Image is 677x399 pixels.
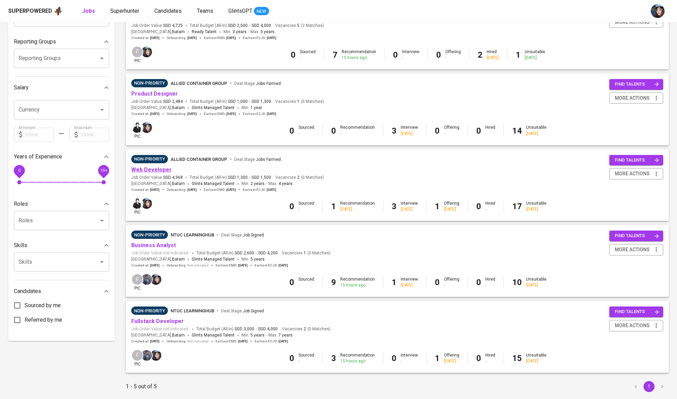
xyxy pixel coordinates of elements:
span: - [266,181,267,187]
a: Superpoweredapp logo [8,6,63,16]
span: Total Budget (All-In) [190,175,271,181]
div: F [131,273,143,285]
span: Earliest ECJD : [243,111,276,116]
span: Referred by me [25,316,62,324]
b: 9 [331,278,336,287]
span: Min. [241,105,262,110]
img: diazagista@glints.com [141,122,152,133]
p: Skills [14,241,27,250]
span: [DATE] [278,339,288,344]
span: Max. [268,333,293,338]
span: Job Order Value not indicated. [131,326,189,332]
p: Years of Experience [14,153,62,161]
span: Vacancies ( 0 Matches ) [275,99,324,105]
div: - [444,131,459,137]
b: 1 [435,202,440,211]
a: Fullstack Developer [131,318,184,324]
a: Superhunter [110,7,141,16]
span: Non-Priority [131,232,168,239]
span: more actions [615,94,650,103]
div: F [131,46,143,58]
a: Business Analyst [131,242,176,249]
span: [DATE] [150,36,160,40]
span: SGD 4,968 [163,175,183,181]
button: more actions [609,320,663,331]
b: 10 [512,278,522,287]
div: - [298,282,314,288]
div: F [131,349,143,361]
div: Sourced [298,125,314,136]
b: 0 [476,202,481,211]
div: - [485,131,495,137]
span: Deal Stage : [221,233,264,237]
img: diazagista@glints.com [151,274,161,285]
b: 1 [331,202,336,211]
p: Reporting Groups [14,38,56,46]
div: Offering [444,352,459,364]
span: find talents [615,156,659,164]
span: - [249,99,250,105]
span: Jobs Farmed [256,81,281,86]
b: 1 [516,50,521,60]
span: Created at : [131,263,160,268]
span: Glints Managed Talent [192,333,235,338]
span: Total Budget (All-In) [196,326,278,332]
button: more actions [609,244,663,255]
span: Earliest EMD : [204,111,236,116]
span: SGD 3,000 [235,326,254,332]
img: jhon@glints.com [141,274,152,285]
div: [DATE] [340,206,375,212]
div: [DATE] [401,131,418,137]
p: Candidates [14,287,41,295]
b: 0 [476,278,481,287]
div: - [298,131,314,137]
span: Job Signed [243,233,264,237]
div: Unsuitable [526,352,546,364]
span: Max. [268,181,293,186]
span: Batam [172,332,185,339]
div: - [485,282,495,288]
img: app logo [54,6,63,16]
span: 5 years [250,257,265,262]
span: 3 years [232,29,247,34]
div: - [402,55,419,61]
button: Open [97,53,107,63]
span: Batam [172,256,185,263]
span: [DATE] [226,36,236,40]
button: page 1 [643,381,655,392]
span: [DATE] [150,263,160,268]
span: find talents [615,308,659,316]
span: [DATE] [150,111,160,116]
span: Allied Container Group [171,157,227,162]
div: Sourced [300,49,316,61]
span: Min. [241,257,265,262]
b: 14 [512,126,522,136]
div: Interview [401,276,418,288]
div: Superpowered [8,7,52,15]
span: - [249,175,250,181]
div: - [340,131,375,137]
b: 17 [512,202,522,211]
span: SGD 1,300 [251,99,271,105]
span: Vacancies ( 0 Matches ) [282,250,331,256]
div: Years of Experience [14,150,109,164]
span: 10+ [100,168,107,173]
span: SGD 1,500 [251,175,271,181]
button: find talents [609,306,663,317]
span: - [256,326,257,332]
span: Superhunter [110,8,139,14]
span: Earliest ECJD : [255,263,288,268]
span: Candidates [154,8,182,14]
b: 0 [436,50,441,60]
b: 3 [331,353,336,363]
span: Job Order Value [131,23,183,29]
nav: pagination navigation [629,381,669,392]
div: [DATE] [444,358,459,364]
span: [DATE] [150,187,160,192]
span: Ready Talent [192,29,217,34]
b: 0 [476,353,481,363]
div: Roles [14,197,109,211]
span: Earliest EMD : [204,187,236,192]
span: Not indicated [187,339,209,344]
span: Total Budget (All-In) [190,99,271,105]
